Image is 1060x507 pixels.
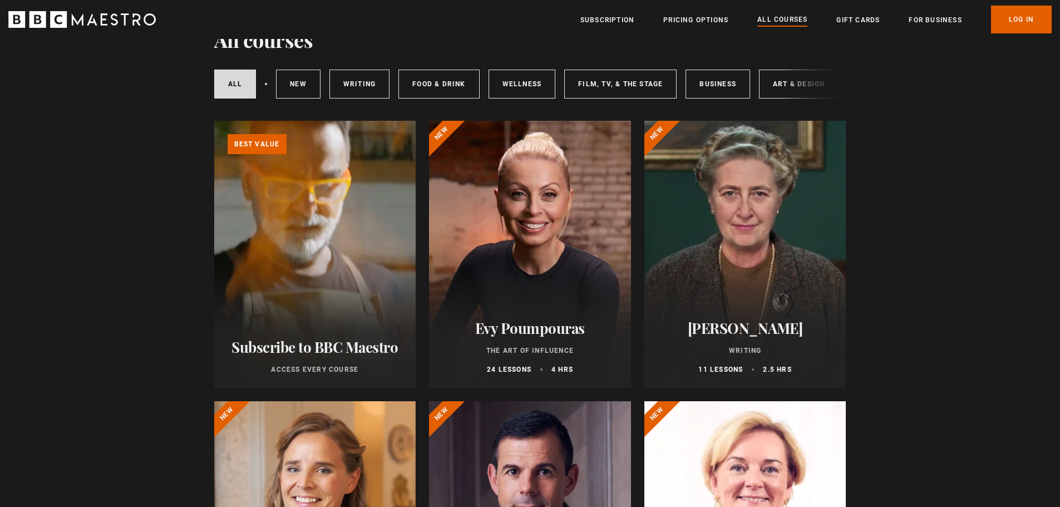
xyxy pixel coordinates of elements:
[644,121,846,388] a: [PERSON_NAME] Writing 11 lessons 2.5 hrs New
[487,365,531,375] p: 24 lessons
[763,365,791,375] p: 2.5 hrs
[214,70,257,99] a: All
[429,121,631,388] a: Evy Poumpouras The Art of Influence 24 lessons 4 hrs New
[991,6,1052,33] a: Log In
[658,346,833,356] p: Writing
[686,70,750,99] a: Business
[698,365,743,375] p: 11 lessons
[759,70,839,99] a: Art & Design
[658,319,833,337] h2: [PERSON_NAME]
[8,11,156,28] svg: BBC Maestro
[214,28,313,51] h1: All courses
[228,134,287,154] p: Best value
[909,14,962,26] a: For business
[836,14,880,26] a: Gift Cards
[489,70,556,99] a: Wellness
[580,6,1052,33] nav: Primary
[663,14,728,26] a: Pricing Options
[551,365,573,375] p: 4 hrs
[276,70,321,99] a: New
[329,70,390,99] a: Writing
[757,14,807,26] a: All Courses
[442,319,618,337] h2: Evy Poumpouras
[398,70,479,99] a: Food & Drink
[442,346,618,356] p: The Art of Influence
[564,70,677,99] a: Film, TV, & The Stage
[580,14,634,26] a: Subscription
